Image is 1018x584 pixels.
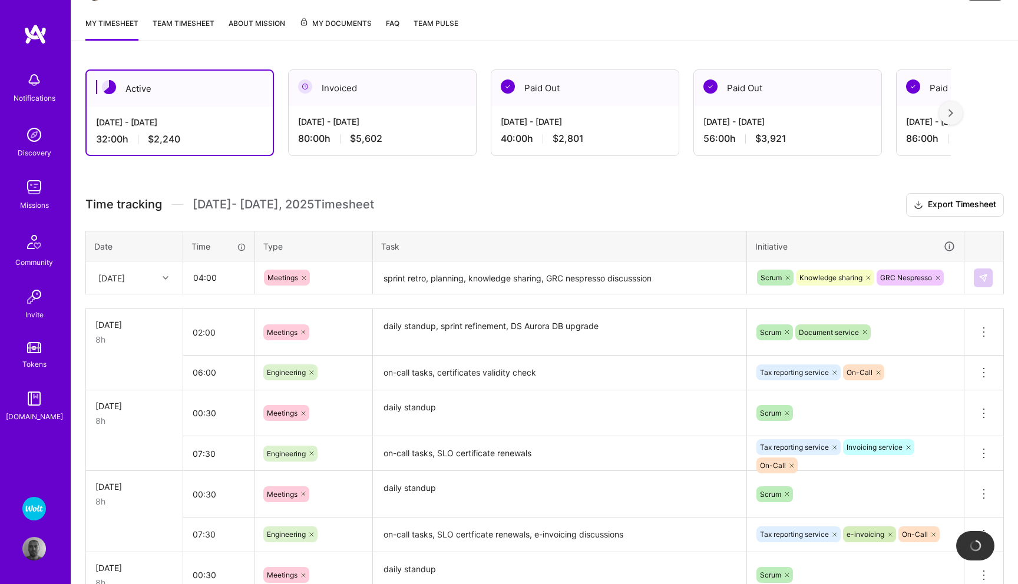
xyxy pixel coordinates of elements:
span: Engineering [267,368,306,377]
div: Initiative [755,240,956,253]
span: Meetings [267,570,298,579]
img: Wolt - Fintech: Payments Expansion Team [22,497,46,520]
img: Invoiced [298,79,312,94]
a: Team timesheet [153,17,214,41]
textarea: daily standup [374,391,745,436]
a: My Documents [299,17,372,41]
span: Meetings [267,328,298,337]
div: [DATE] - [DATE] [96,116,263,128]
img: Invite [22,285,46,308]
div: Tokens [22,358,47,370]
span: $3,921 [755,132,786,145]
div: Active [87,71,273,107]
img: right [948,109,953,117]
div: Paid Out [491,70,679,106]
div: 8h [95,495,173,507]
input: HH:MM [183,519,254,550]
span: Document service [799,328,859,337]
button: Export Timesheet [906,193,1004,217]
div: 80:00 h [298,132,467,145]
span: On-Call [902,530,928,539]
th: Type [255,231,373,261]
span: Meetings [267,490,298,499]
span: $2,801 [553,132,584,145]
span: $5,602 [350,132,382,145]
div: 32:00 h [96,133,263,145]
span: Scrum [760,490,781,499]
span: e-invoicing [847,530,884,539]
div: [DATE] - [DATE] [298,115,467,128]
div: Invite [25,308,44,321]
img: Active [102,80,116,94]
img: Community [20,228,48,256]
img: User Avatar [22,537,46,560]
div: Community [15,256,53,268]
div: Invoiced [289,70,476,106]
span: On-Call [847,368,872,377]
img: tokens [27,342,41,353]
a: My timesheet [85,17,138,41]
span: [DATE] - [DATE] , 2025 Timesheet [193,197,374,212]
div: [DATE] - [DATE] [501,115,669,128]
a: Wolt - Fintech: Payments Expansion Team [19,497,49,520]
img: loading [967,537,983,554]
div: 40:00 h [501,132,669,145]
input: HH:MM [183,479,254,510]
div: [DOMAIN_NAME] [6,410,63,423]
span: Engineering [267,449,306,458]
span: Meetings [267,409,298,417]
div: [DATE] [95,480,173,493]
input: HH:MM [183,357,254,388]
div: Time [191,240,246,253]
span: On-Call [760,461,786,470]
th: Date [86,231,183,261]
span: Scrum [760,570,781,579]
textarea: daily standup, sprint refinement, DS Aurora DB upgrade [374,310,745,354]
span: Tax reporting service [760,530,829,539]
input: HH:MM [183,397,254,429]
div: null [974,268,994,287]
a: User Avatar [19,537,49,560]
span: Scrum [761,273,782,282]
textarea: sprint retro, planning, knowledge sharing, GRC nespresso discusssion [374,263,745,294]
span: Time tracking [85,197,162,212]
span: Scrum [760,328,781,337]
span: Scrum [760,409,781,417]
textarea: on-call tasks, SLO certficate renewals, e-invoicing discussions [374,519,745,551]
a: About Mission [229,17,285,41]
img: Paid Out [501,79,515,94]
th: Task [373,231,747,261]
img: guide book [22,387,46,410]
span: Meetings [267,273,298,282]
div: [DATE] [95,400,173,412]
img: Submit [979,273,988,283]
span: Knowledge sharing [799,273,862,282]
img: discovery [22,123,46,147]
img: Paid Out [703,79,718,94]
input: HH:MM [183,317,254,348]
input: HH:MM [183,438,254,469]
img: teamwork [22,175,46,199]
span: Tax reporting service [760,368,829,377]
textarea: on-call tasks, SLO certificate renewals [374,437,745,470]
textarea: daily standup [374,472,745,516]
span: Invoicing service [847,443,903,452]
input: HH:MM [184,262,254,293]
div: 56:00 h [703,132,872,145]
div: Discovery [18,147,51,159]
a: Team Pulse [414,17,458,41]
textarea: on-call tasks, certificates validity check [374,357,745,389]
div: 8h [95,414,173,427]
div: [DATE] - [DATE] [703,115,872,128]
div: [DATE] [98,271,125,284]
div: 8h [95,333,173,346]
span: Team Pulse [414,19,458,28]
div: [DATE] [95,562,173,574]
div: Notifications [14,92,55,104]
i: icon Download [914,199,923,211]
div: [DATE] [95,318,173,331]
span: Tax reporting service [760,443,829,452]
i: icon Chevron [163,275,168,281]
span: My Documents [299,17,372,30]
div: Paid Out [694,70,881,106]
